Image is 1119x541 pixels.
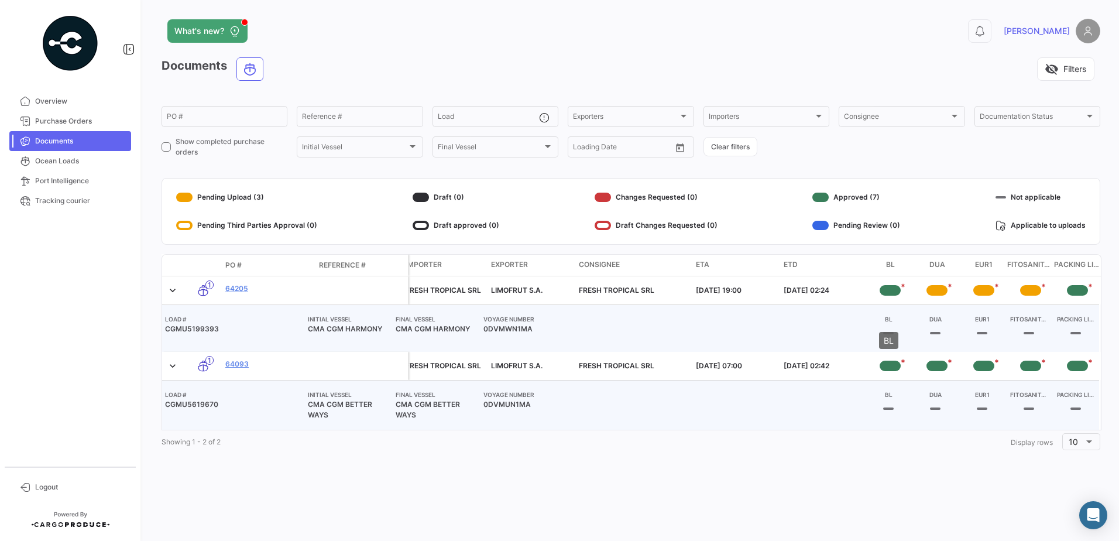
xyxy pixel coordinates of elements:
a: Purchase Orders [9,111,131,131]
a: Expand/Collapse Row [167,360,179,372]
datatable-header-cell: EUR1 [960,255,1007,276]
datatable-header-cell: Packing List [1054,255,1101,276]
span: Final Vessel [438,145,543,153]
div: LIMOFRUT S.A. [491,285,569,296]
div: Draft (0) [413,188,499,207]
datatable-header-cell: Reference # [314,255,408,275]
span: FRESH TROPICAL SRL [579,361,654,370]
datatable-header-cell: Fitosanitario [1007,255,1054,276]
span: Tracking courier [35,196,126,206]
span: DUA [929,259,945,271]
span: Packing List [1054,259,1101,271]
datatable-header-cell: BL [867,255,914,276]
span: Fitosanitario [1007,259,1054,271]
h4: EUR1 [959,390,1005,399]
span: Documents [35,136,126,146]
div: [DATE] 19:00 [696,285,774,296]
h4: VOYAGE NUMBER [479,390,567,399]
h4: INITIAL VESSEL [303,314,391,324]
div: Abrir Intercom Messenger [1079,501,1107,529]
h3: Documents [162,57,267,81]
h4: INITIAL VESSEL [303,390,391,399]
span: What's new? [174,25,224,37]
span: CGMU5199393 [160,324,303,334]
span: Overview [35,96,126,107]
h4: PACKING LIST [1052,390,1099,399]
div: Pending Third Parties Approval (0) [176,216,317,235]
div: BL [879,332,898,349]
div: Approved (7) [812,188,900,207]
div: FRESH TROPICAL SRL [406,361,482,371]
div: Applicable to uploads [996,216,1086,235]
div: FRESH TROPICAL SRL [406,285,482,296]
span: CMA CGM BETTER WAYS [303,399,391,420]
button: Ocean [237,58,263,80]
span: 1 [205,280,214,289]
span: Consignee [579,259,620,270]
a: Tracking courier [9,191,131,211]
span: ETD [784,259,798,270]
span: Consignee [844,114,949,122]
span: Exporter [491,259,528,270]
h4: FITOSANITARIO [1005,314,1052,324]
h4: PACKING LIST [1052,314,1099,324]
a: Ocean Loads [9,151,131,171]
span: Exporters [573,114,678,122]
h4: DUA [912,314,959,324]
datatable-header-cell: DUA [914,255,960,276]
a: Expand/Collapse Row [167,285,179,296]
span: Initial Vessel [302,145,407,153]
span: FRESH TROPICAL SRL [579,286,654,295]
h4: BL [865,314,912,324]
span: ETA [696,259,709,270]
h4: FITOSANITARIO [1005,390,1052,399]
a: Overview [9,91,131,111]
img: powered-by.png [41,14,99,73]
span: BL [886,259,895,271]
h4: LOAD # [160,314,303,324]
span: 1 [205,356,214,365]
datatable-header-cell: PO # [221,255,314,275]
h4: DUA [912,390,959,399]
div: [DATE] 02:42 [784,361,862,371]
span: Documentation Status [980,114,1084,122]
span: Reference # [319,260,366,270]
span: 10 [1069,437,1078,447]
span: Importer [406,259,442,270]
a: 64205 [225,283,310,294]
span: Importers [709,114,813,122]
button: visibility_offFilters [1037,57,1094,81]
a: Port Intelligence [9,171,131,191]
div: [DATE] 02:24 [784,285,862,296]
span: 0DVMUN1MA [479,399,567,410]
input: To [598,145,644,153]
span: 0DVMWN1MA [479,324,567,334]
span: [PERSON_NAME] [1004,25,1070,37]
div: LIMOFRUT S.A. [491,361,569,371]
div: Pending Review (0) [812,216,900,235]
span: CGMU5619670 [160,399,303,410]
span: visibility_off [1045,62,1059,76]
button: What's new? [167,19,248,43]
span: Ocean Loads [35,156,126,166]
span: Purchase Orders [35,116,126,126]
h4: FINAL VESSEL [391,390,479,399]
span: Logout [35,482,126,492]
div: Pending Upload (3) [176,188,317,207]
h4: VOYAGE NUMBER [479,314,567,324]
div: Draft approved (0) [413,216,499,235]
h4: LOAD # [160,390,303,399]
h4: FINAL VESSEL [391,314,479,324]
button: Open calendar [671,139,689,156]
span: Port Intelligence [35,176,126,186]
span: CMA CGM BETTER WAYS [391,399,479,420]
span: Show completed purchase orders [176,136,287,157]
h4: BL [865,390,912,399]
a: Documents [9,131,131,151]
datatable-header-cell: ETD [779,255,867,276]
span: Showing 1 - 2 of 2 [162,437,221,446]
button: Clear filters [703,137,757,156]
datatable-header-cell: ETA [691,255,779,276]
span: EUR1 [975,259,993,271]
datatable-header-cell: Consignee [574,255,691,276]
